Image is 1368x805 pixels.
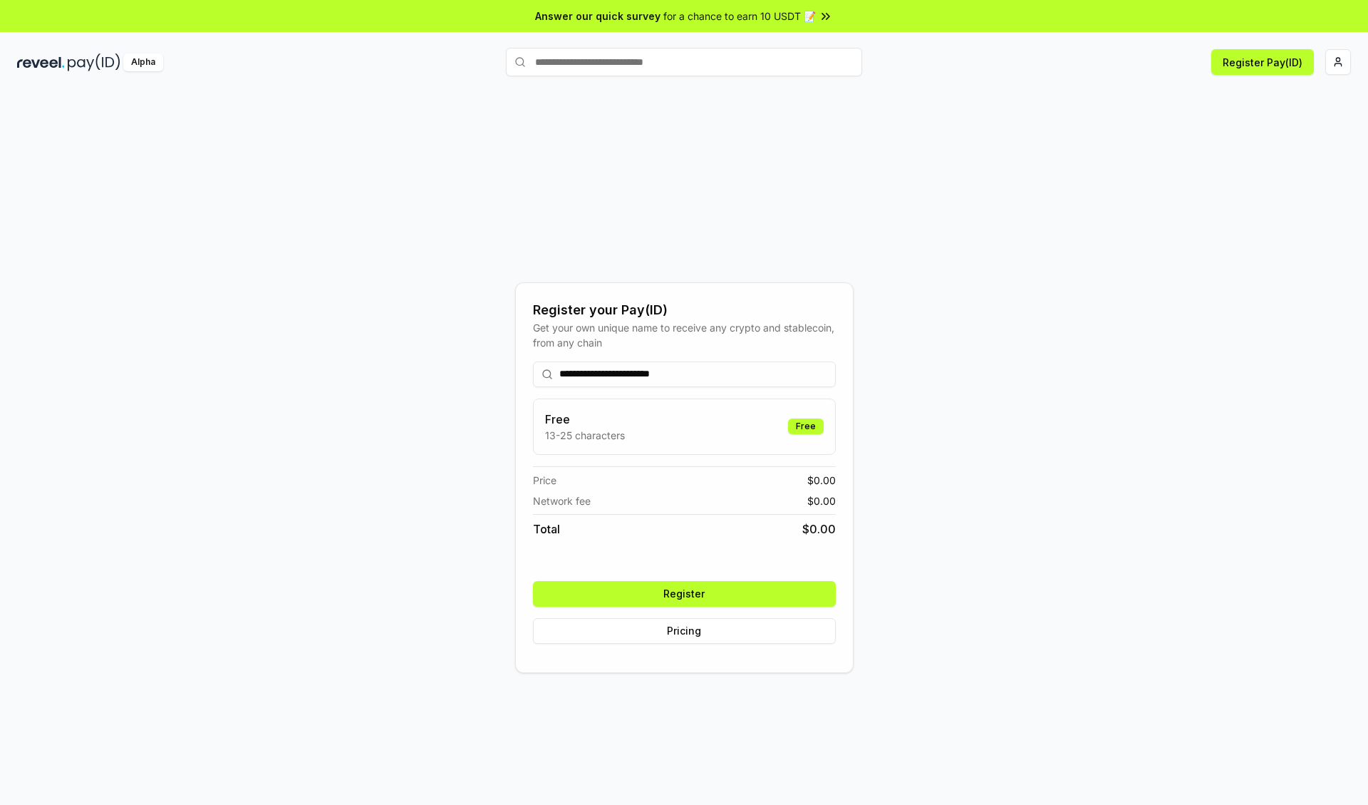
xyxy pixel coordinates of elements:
[807,493,836,508] span: $ 0.00
[533,493,591,508] span: Network fee
[533,581,836,607] button: Register
[1211,49,1314,75] button: Register Pay(ID)
[68,53,120,71] img: pay_id
[807,473,836,488] span: $ 0.00
[788,419,824,434] div: Free
[533,618,836,644] button: Pricing
[533,521,560,538] span: Total
[533,300,836,320] div: Register your Pay(ID)
[535,9,660,24] span: Answer our quick survey
[533,320,836,350] div: Get your own unique name to receive any crypto and stablecoin, from any chain
[545,411,625,428] h3: Free
[663,9,816,24] span: for a chance to earn 10 USDT 📝
[533,473,556,488] span: Price
[17,53,65,71] img: reveel_dark
[545,428,625,443] p: 13-25 characters
[802,521,836,538] span: $ 0.00
[123,53,163,71] div: Alpha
